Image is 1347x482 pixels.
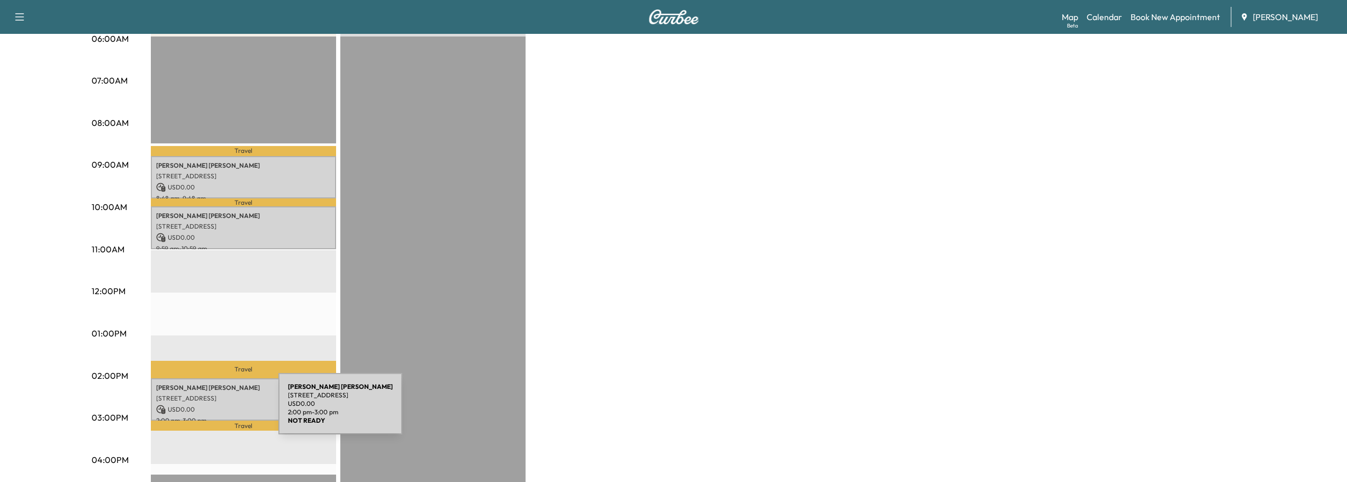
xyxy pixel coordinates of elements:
p: 04:00PM [92,453,129,466]
p: Travel [151,421,336,431]
p: 01:00PM [92,327,126,340]
img: Curbee Logo [648,10,699,24]
p: 02:00PM [92,369,128,382]
p: [PERSON_NAME] [PERSON_NAME] [156,384,331,392]
p: [PERSON_NAME] [PERSON_NAME] [156,212,331,220]
a: MapBeta [1062,11,1078,23]
p: USD 0.00 [156,233,331,242]
p: 09:00AM [92,158,129,171]
span: [PERSON_NAME] [1253,11,1318,23]
p: 06:00AM [92,32,129,45]
p: 03:00PM [92,411,128,424]
p: 9:59 am - 10:59 am [156,244,331,253]
p: Travel [151,146,336,156]
a: Book New Appointment [1131,11,1220,23]
p: Travel [151,361,336,378]
b: NOT READY [288,416,325,424]
div: Beta [1067,22,1078,30]
a: Calendar [1087,11,1122,23]
p: 11:00AM [92,243,124,256]
p: 10:00AM [92,201,127,213]
p: 12:00PM [92,285,125,297]
p: [STREET_ADDRESS] [156,172,331,180]
p: Travel [151,198,336,206]
p: 8:48 am - 9:48 am [156,194,331,203]
p: USD 0.00 [156,405,331,414]
p: USD 0.00 [156,183,331,192]
p: [STREET_ADDRESS] [156,222,331,231]
p: 08:00AM [92,116,129,129]
p: [PERSON_NAME] [PERSON_NAME] [156,161,331,170]
p: [STREET_ADDRESS] [288,391,393,399]
p: 2:00 pm - 3:00 pm [156,416,331,425]
p: 07:00AM [92,74,128,87]
p: [STREET_ADDRESS] [156,394,331,403]
b: [PERSON_NAME] [PERSON_NAME] [288,383,393,390]
p: 2:00 pm - 3:00 pm [288,408,393,416]
p: USD 0.00 [288,399,393,408]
